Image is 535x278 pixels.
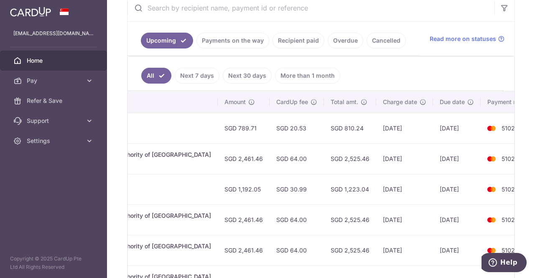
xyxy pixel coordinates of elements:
[433,113,481,143] td: [DATE]
[276,98,308,106] span: CardUp fee
[502,155,515,162] span: 5102
[175,68,219,84] a: Next 7 days
[483,123,500,133] img: Bank Card
[433,143,481,174] td: [DATE]
[376,235,433,265] td: [DATE]
[275,68,340,84] a: More than 1 month
[430,35,504,43] a: Read more on statuses
[483,184,500,194] img: Bank Card
[27,77,82,85] span: Pay
[218,174,270,204] td: SGD 1,192.05
[27,137,82,145] span: Settings
[270,113,324,143] td: SGD 20.53
[502,125,515,132] span: 5102
[433,174,481,204] td: [DATE]
[270,174,324,204] td: SGD 30.99
[324,143,376,174] td: SGD 2,525.46
[218,113,270,143] td: SGD 789.71
[223,68,272,84] a: Next 30 days
[13,29,94,38] p: [EMAIL_ADDRESS][DOMAIN_NAME]
[324,174,376,204] td: SGD 1,223.04
[483,245,500,255] img: Bank Card
[376,143,433,174] td: [DATE]
[324,235,376,265] td: SGD 2,525.46
[367,33,406,48] a: Cancelled
[27,117,82,125] span: Support
[141,68,171,84] a: All
[218,143,270,174] td: SGD 2,461.46
[331,98,358,106] span: Total amt.
[433,204,481,235] td: [DATE]
[141,33,193,48] a: Upcoming
[328,33,363,48] a: Overdue
[376,204,433,235] td: [DATE]
[270,204,324,235] td: SGD 64.00
[383,98,417,106] span: Charge date
[273,33,324,48] a: Recipient paid
[218,235,270,265] td: SGD 2,461.46
[27,56,82,65] span: Home
[324,204,376,235] td: SGD 2,525.46
[502,247,515,254] span: 5102
[270,143,324,174] td: SGD 64.00
[218,204,270,235] td: SGD 2,461.46
[481,253,527,274] iframe: Opens a widget where you can find more information
[270,235,324,265] td: SGD 64.00
[483,215,500,225] img: Bank Card
[324,113,376,143] td: SGD 810.24
[27,97,82,105] span: Refer & Save
[10,7,51,17] img: CardUp
[440,98,465,106] span: Due date
[483,154,500,164] img: Bank Card
[376,174,433,204] td: [DATE]
[196,33,269,48] a: Payments on the way
[224,98,246,106] span: Amount
[502,216,515,223] span: 5102
[502,186,515,193] span: 5102
[433,235,481,265] td: [DATE]
[376,113,433,143] td: [DATE]
[430,35,496,43] span: Read more on statuses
